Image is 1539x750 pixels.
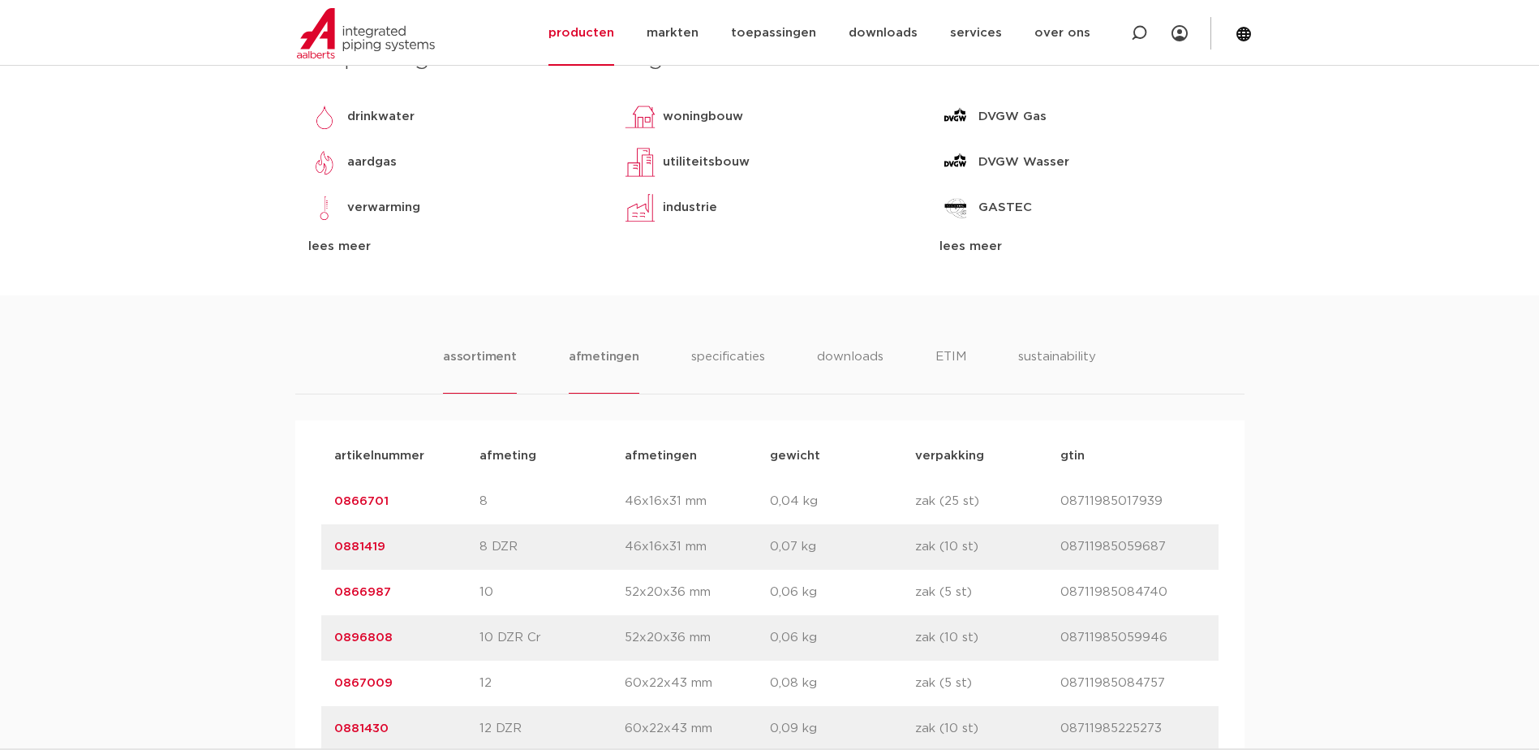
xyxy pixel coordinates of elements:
[334,631,393,644] a: 0896808
[625,492,770,511] p: 46x16x31 mm
[1018,347,1096,394] li: sustainability
[915,628,1060,648] p: zak (10 st)
[347,198,420,218] p: verwarming
[347,153,397,172] p: aardgas
[334,586,391,598] a: 0866987
[915,446,1060,466] p: verpakking
[770,492,915,511] p: 0,04 kg
[624,146,656,179] img: utiliteitsbouw
[1060,537,1206,557] p: 08711985059687
[334,722,389,735] a: 0881430
[663,107,743,127] p: woningbouw
[770,583,915,602] p: 0,06 kg
[663,153,750,172] p: utiliteitsbouw
[479,583,625,602] p: 10
[1060,719,1206,739] p: 08711985225273
[625,537,770,557] p: 46x16x31 mm
[915,537,1060,557] p: zak (10 st)
[479,492,625,511] p: 8
[334,677,393,689] a: 0867009
[770,446,915,466] p: gewicht
[624,192,656,224] img: industrie
[625,628,770,648] p: 52x20x36 mm
[915,492,1060,511] p: zak (25 st)
[939,146,972,179] img: DVGW Wasser
[1060,674,1206,693] p: 08711985084757
[334,541,385,553] a: 0881419
[443,347,517,394] li: assortiment
[978,198,1032,218] p: GASTEC
[770,537,915,557] p: 0,07 kg
[1060,446,1206,466] p: gtin
[308,192,341,224] img: verwarming
[625,583,770,602] p: 52x20x36 mm
[1060,583,1206,602] p: 08711985084740
[625,674,770,693] p: 60x22x43 mm
[978,153,1069,172] p: DVGW Wasser
[691,347,765,394] li: specificaties
[770,719,915,739] p: 0,09 kg
[935,347,966,394] li: ETIM
[663,198,717,218] p: industrie
[347,107,415,127] p: drinkwater
[915,583,1060,602] p: zak (5 st)
[334,495,389,507] a: 0866701
[817,347,883,394] li: downloads
[479,537,625,557] p: 8 DZR
[334,446,479,466] p: artikelnummer
[939,192,972,224] img: GASTEC
[939,101,972,133] img: DVGW Gas
[625,719,770,739] p: 60x22x43 mm
[770,628,915,648] p: 0,06 kg
[308,237,600,256] div: lees meer
[479,446,625,466] p: afmeting
[939,237,1231,256] div: lees meer
[978,107,1047,127] p: DVGW Gas
[308,101,341,133] img: drinkwater
[479,628,625,648] p: 10 DZR Cr
[308,146,341,179] img: aardgas
[479,719,625,739] p: 12 DZR
[1060,628,1206,648] p: 08711985059946
[1060,492,1206,511] p: 08711985017939
[569,347,639,394] li: afmetingen
[915,719,1060,739] p: zak (10 st)
[624,101,656,133] img: woningbouw
[625,446,770,466] p: afmetingen
[770,674,915,693] p: 0,08 kg
[915,674,1060,693] p: zak (5 st)
[479,674,625,693] p: 12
